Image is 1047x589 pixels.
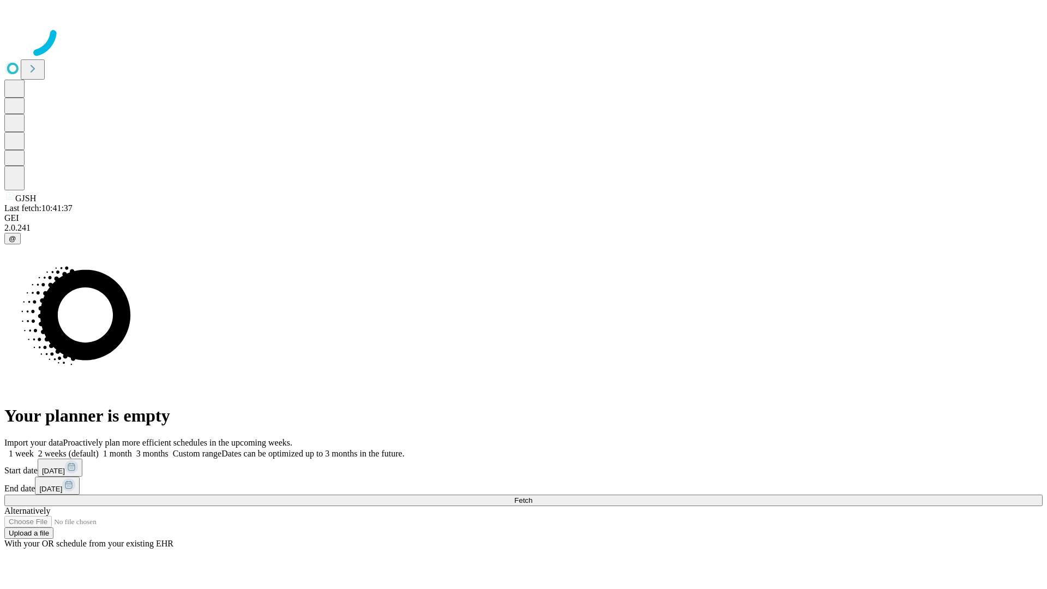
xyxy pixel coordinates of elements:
[514,496,532,504] span: Fetch
[136,449,169,458] span: 3 months
[4,495,1043,506] button: Fetch
[4,438,63,447] span: Import your data
[4,506,50,515] span: Alternatively
[173,449,221,458] span: Custom range
[9,235,16,243] span: @
[4,203,73,213] span: Last fetch: 10:41:37
[42,467,65,475] span: [DATE]
[4,213,1043,223] div: GEI
[4,539,173,548] span: With your OR schedule from your existing EHR
[38,459,82,477] button: [DATE]
[103,449,132,458] span: 1 month
[4,223,1043,233] div: 2.0.241
[9,449,34,458] span: 1 week
[4,233,21,244] button: @
[38,449,99,458] span: 2 weeks (default)
[4,406,1043,426] h1: Your planner is empty
[35,477,80,495] button: [DATE]
[15,194,36,203] span: GJSH
[221,449,404,458] span: Dates can be optimized up to 3 months in the future.
[4,527,53,539] button: Upload a file
[39,485,62,493] span: [DATE]
[63,438,292,447] span: Proactively plan more efficient schedules in the upcoming weeks.
[4,459,1043,477] div: Start date
[4,477,1043,495] div: End date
